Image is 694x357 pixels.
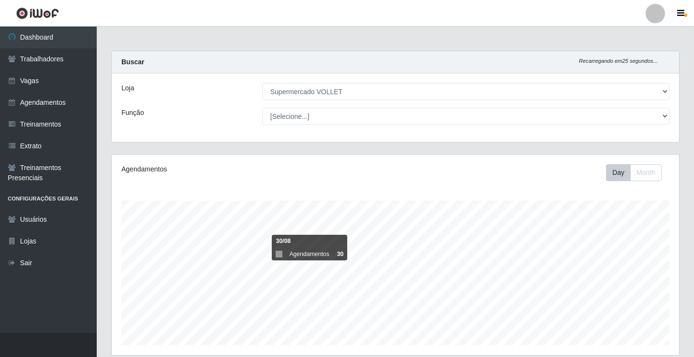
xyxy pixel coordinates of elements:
label: Loja [121,83,134,93]
button: Month [630,164,662,181]
strong: Buscar [121,58,144,66]
div: First group [606,164,662,181]
button: Day [606,164,631,181]
i: Recarregando em 25 segundos... [579,58,658,64]
img: CoreUI Logo [16,7,59,19]
label: Função [121,108,144,118]
div: Toolbar with button groups [606,164,669,181]
div: Agendamentos [121,164,341,174]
